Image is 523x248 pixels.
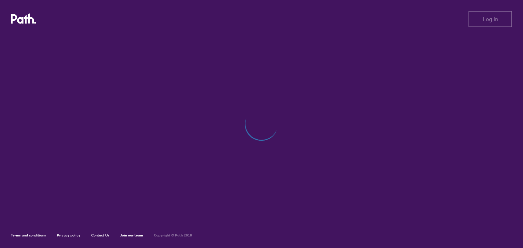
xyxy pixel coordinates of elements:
h6: Copyright © Path 2018 [154,233,192,237]
a: Join our team [120,233,143,237]
button: Log in [469,11,512,27]
a: Contact Us [91,233,109,237]
a: Terms and conditions [11,233,46,237]
a: Privacy policy [57,233,80,237]
span: Log in [483,16,498,22]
